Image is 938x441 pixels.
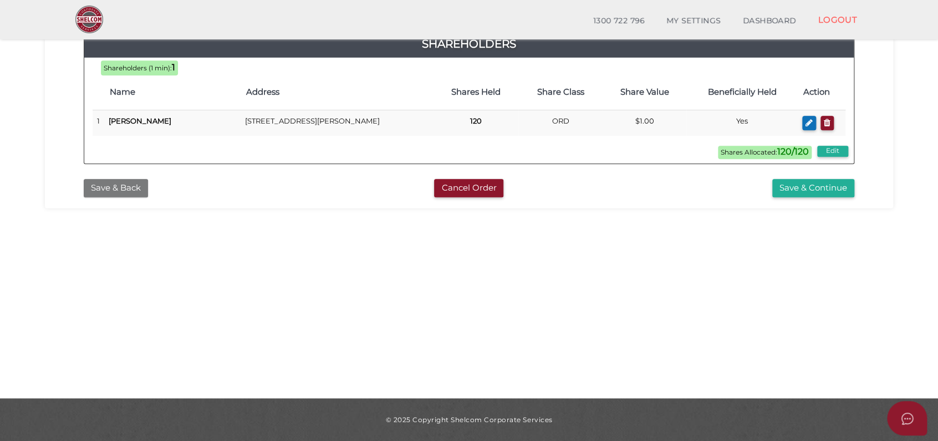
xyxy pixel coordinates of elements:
[718,146,812,159] span: Shares Allocated:
[817,146,848,157] button: Edit
[608,88,681,97] h4: Share Value
[807,8,868,31] a: LOGOUT
[53,415,885,424] div: © 2025 Copyright Shelcom Corporate Services
[518,110,603,136] td: ORD
[246,88,428,97] h4: Address
[803,88,840,97] h4: Action
[655,10,732,32] a: MY SETTINGS
[692,88,792,97] h4: Beneficially Held
[434,179,503,197] button: Cancel Order
[887,401,927,435] button: Open asap
[603,110,687,136] td: $1.00
[686,110,797,136] td: Yes
[470,116,482,125] b: 120
[84,179,148,197] button: Save & Back
[93,110,104,136] td: 1
[732,10,807,32] a: DASHBOARD
[109,116,171,125] b: [PERSON_NAME]
[84,35,854,53] a: Shareholders
[777,146,809,157] b: 120/120
[104,64,172,72] span: Shareholders (1 min):
[524,88,597,97] h4: Share Class
[172,62,175,73] b: 1
[772,179,854,197] button: Save & Continue
[241,110,434,136] td: [STREET_ADDRESS][PERSON_NAME]
[439,88,513,97] h4: Shares Held
[582,10,655,32] a: 1300 722 796
[110,88,235,97] h4: Name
